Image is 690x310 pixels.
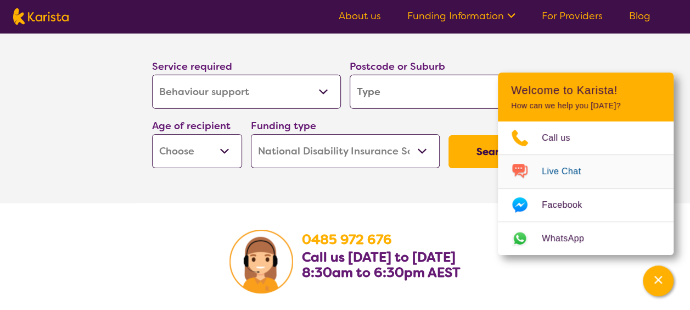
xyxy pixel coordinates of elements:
[339,9,381,23] a: About us
[13,8,69,25] img: Karista logo
[302,231,392,248] a: 0485 972 676
[302,264,461,281] b: 8:30am to 6:30pm AEST
[542,230,597,247] span: WhatsApp
[152,119,231,132] label: Age of recipient
[542,163,594,180] span: Live Chat
[229,230,293,294] img: Karista Client Service
[542,130,584,146] span: Call us
[350,75,538,109] input: Type
[251,119,316,132] label: Funding type
[350,60,445,73] label: Postcode or Suburb
[448,135,538,168] button: Search
[407,9,515,23] a: Funding Information
[498,222,674,255] a: Web link opens in a new tab.
[542,9,603,23] a: For Providers
[302,248,456,266] b: Call us [DATE] to [DATE]
[629,9,650,23] a: Blog
[542,197,595,213] span: Facebook
[511,84,660,97] h2: Welcome to Karista!
[152,60,232,73] label: Service required
[511,101,660,110] p: How can we help you [DATE]?
[643,265,674,296] button: Channel Menu
[498,73,674,255] div: Channel Menu
[498,121,674,255] ul: Choose channel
